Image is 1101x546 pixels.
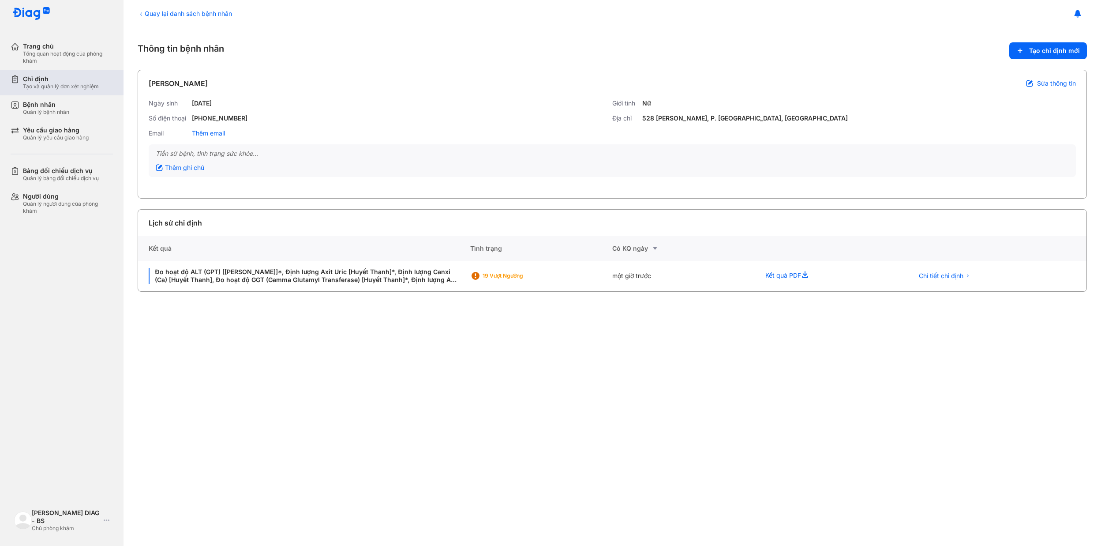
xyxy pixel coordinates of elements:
[23,83,99,90] div: Tạo và quản lý đơn xét nghiệm
[149,268,460,284] div: Đo hoạt độ ALT (GPT) [[PERSON_NAME]]*, Định lượng Axit Uric [Huyết Thanh]*, Định lượng Canxi (Ca)...
[149,218,202,228] div: Lịch sử chỉ định
[612,99,639,107] div: Giới tính
[23,50,113,64] div: Tổng quan hoạt động của phòng khám
[23,192,113,200] div: Người dùng
[23,134,89,141] div: Quản lý yêu cầu giao hàng
[642,114,848,122] div: 528 [PERSON_NAME], P. [GEOGRAPHIC_DATA], [GEOGRAPHIC_DATA]
[156,150,1069,158] div: Tiền sử bệnh, tình trạng sức khỏe...
[32,509,100,525] div: [PERSON_NAME] DIAG - BS
[914,269,976,282] button: Chi tiết chỉ định
[1029,47,1080,55] span: Tạo chỉ định mới
[755,261,903,291] div: Kết quả PDF
[149,129,188,137] div: Email
[138,236,470,261] div: Kết quả
[192,114,247,122] div: [PHONE_NUMBER]
[14,512,32,529] img: logo
[192,129,225,137] div: Thêm email
[23,101,69,109] div: Bệnh nhân
[483,272,553,279] div: 19 Vượt ngưỡng
[192,99,212,107] div: [DATE]
[642,99,651,107] div: Nữ
[23,175,99,182] div: Quản lý bảng đối chiếu dịch vụ
[919,272,963,280] span: Chi tiết chỉ định
[156,164,204,172] div: Thêm ghi chú
[23,126,89,134] div: Yêu cầu giao hàng
[470,236,613,261] div: Tình trạng
[1037,79,1076,87] span: Sửa thông tin
[138,42,1087,59] div: Thông tin bệnh nhân
[612,243,755,254] div: Có KQ ngày
[149,99,188,107] div: Ngày sinh
[23,200,113,215] div: Quản lý người dùng của phòng khám
[32,525,100,532] div: Chủ phòng khám
[138,9,232,18] div: Quay lại danh sách bệnh nhân
[612,114,639,122] div: Địa chỉ
[149,114,188,122] div: Số điện thoại
[23,42,113,50] div: Trang chủ
[23,167,99,175] div: Bảng đối chiếu dịch vụ
[1009,42,1087,59] button: Tạo chỉ định mới
[149,78,208,89] div: [PERSON_NAME]
[23,75,99,83] div: Chỉ định
[612,261,755,291] div: một giờ trước
[12,7,50,21] img: logo
[23,109,69,116] div: Quản lý bệnh nhân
